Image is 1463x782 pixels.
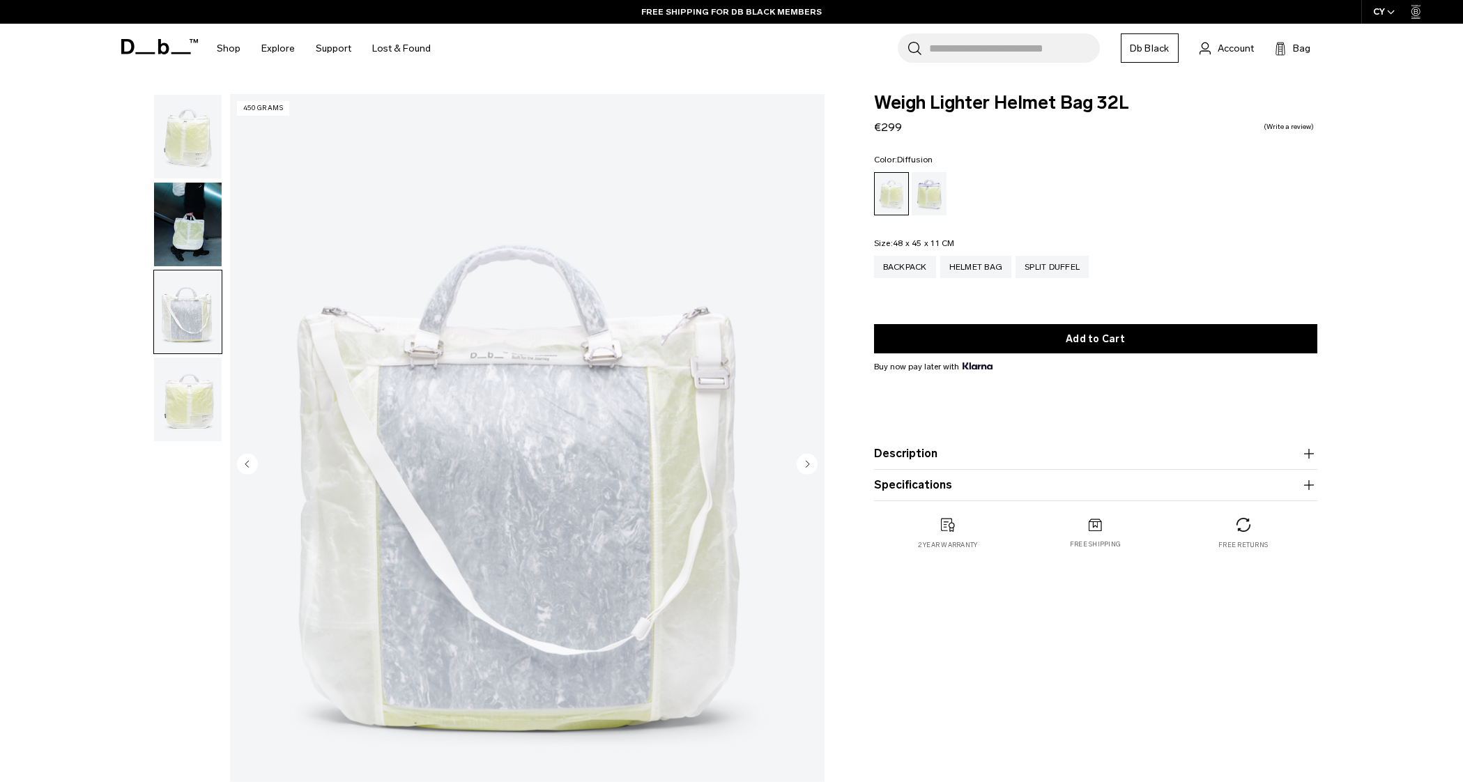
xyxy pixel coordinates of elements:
[912,172,947,215] a: Aurora
[372,24,431,73] a: Lost & Found
[874,477,1317,493] button: Specifications
[154,183,222,266] img: Weigh Lighter Helmet Bag 32L Diffusion
[874,324,1317,353] button: Add to Cart
[1200,40,1254,56] a: Account
[154,358,222,441] img: Weigh Lighter Helmet Bag 32L Diffusion
[1218,540,1268,550] p: Free returns
[1121,33,1179,63] a: Db Black
[153,270,222,355] button: Weigh Lighter Helmet Bag 32L Diffusion
[217,24,240,73] a: Shop
[1275,40,1310,56] button: Bag
[874,360,993,373] span: Buy now pay later with
[261,24,295,73] a: Explore
[153,182,222,267] button: Weigh Lighter Helmet Bag 32L Diffusion
[154,270,222,354] img: Weigh Lighter Helmet Bag 32L Diffusion
[206,24,441,73] nav: Main Navigation
[1218,41,1254,56] span: Account
[874,94,1317,112] span: Weigh Lighter Helmet Bag 32L
[237,453,258,477] button: Previous slide
[154,95,222,178] img: Weigh Lighter Helmet Bag 32L Diffusion
[641,6,822,18] a: FREE SHIPPING FOR DB BLACK MEMBERS
[940,256,1012,278] a: Helmet Bag
[918,540,978,550] p: 2 year warranty
[316,24,351,73] a: Support
[874,256,936,278] a: Backpack
[797,453,818,477] button: Next slide
[153,357,222,442] button: Weigh Lighter Helmet Bag 32L Diffusion
[1264,123,1314,130] a: Write a review
[874,172,909,215] a: Diffusion
[1016,256,1089,278] a: Split Duffel
[1293,41,1310,56] span: Bag
[874,121,902,134] span: €299
[893,238,955,248] span: 48 x 45 x 11 CM
[1070,539,1121,549] p: Free shipping
[874,155,933,164] legend: Color:
[874,239,955,247] legend: Size:
[897,155,933,164] span: Diffusion
[963,362,993,369] img: {"height" => 20, "alt" => "Klarna"}
[153,94,222,179] button: Weigh Lighter Helmet Bag 32L Diffusion
[237,101,290,116] p: 450 grams
[874,445,1317,462] button: Description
